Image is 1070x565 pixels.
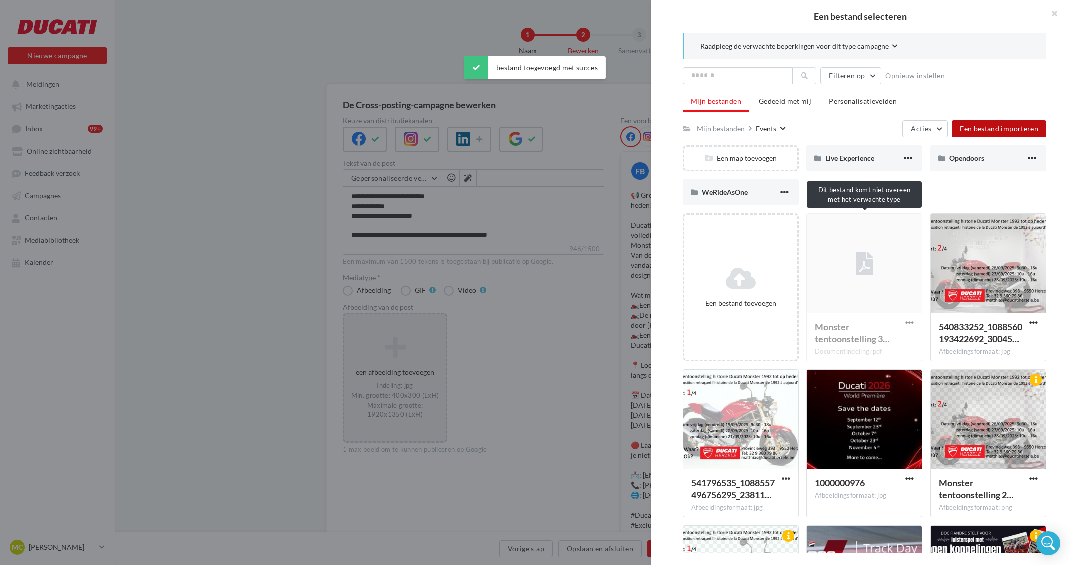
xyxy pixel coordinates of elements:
div: Afbeeldingsformaat: jpg [691,503,790,512]
span: Monster tentoonstelling 2 van 4 [939,477,1014,500]
button: Raadpleeg de verwachte beperkingen voor dit type campagne [700,41,898,53]
div: Een map toevoegen [684,153,797,163]
span: Acties [911,124,931,133]
span: Live Experience [825,154,874,162]
span: WeRideAsOne [702,188,748,196]
button: Filteren op [820,67,881,84]
span: Een bestand importeren [960,124,1038,133]
div: Open Intercom Messenger [1036,531,1060,555]
div: Afbeeldingsformaat: jpg [815,491,914,500]
button: Opnieuw instellen [881,70,949,82]
span: 1000000976 [815,477,865,488]
span: Personalisatievelden [829,97,897,105]
div: Dit bestand komt niet overeen met het verwachte type [807,181,922,208]
div: Mijn bestanden [697,124,745,134]
button: Acties [902,120,948,137]
h2: Een bestand selecteren [667,12,1054,21]
span: 541796535_1088557496756295_2381108297066213454_n [691,477,775,500]
button: Een bestand importeren [952,120,1046,137]
div: Een bestand toevoegen [688,298,793,308]
span: Raadpleeg de verwachte beperkingen voor dit type campagne [700,41,889,51]
span: Gedeeld met mij [759,97,811,105]
span: Mijn bestanden [691,97,741,105]
div: Afbeeldingsformaat: jpg [939,347,1038,356]
div: bestand toegevoegd met succes [464,56,606,79]
div: Events [756,124,776,134]
div: Afbeeldingsformaat: png [939,503,1038,512]
span: 540833252_1088560193422692_3004588585841681940_n [939,321,1022,344]
span: Opendoors [949,154,984,162]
